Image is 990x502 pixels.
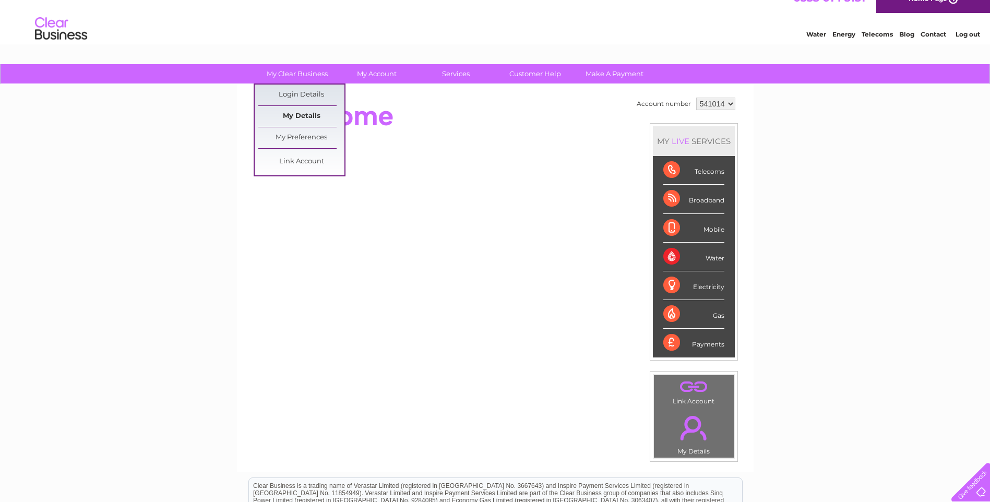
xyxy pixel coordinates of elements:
[653,126,735,156] div: MY SERVICES
[258,127,344,148] a: My Preferences
[653,375,734,408] td: Link Account
[663,329,724,357] div: Payments
[254,64,340,83] a: My Clear Business
[413,64,499,83] a: Services
[492,64,578,83] a: Customer Help
[333,64,420,83] a: My Account
[258,106,344,127] a: My Details
[657,378,731,396] a: .
[634,95,694,113] td: Account number
[663,300,724,329] div: Gas
[793,5,865,18] a: 0333 014 3131
[663,243,724,271] div: Water
[862,44,893,52] a: Telecoms
[258,85,344,105] a: Login Details
[670,136,691,146] div: LIVE
[653,407,734,458] td: My Details
[899,44,914,52] a: Blog
[249,6,742,51] div: Clear Business is a trading name of Verastar Limited (registered in [GEOGRAPHIC_DATA] No. 3667643...
[832,44,855,52] a: Energy
[806,44,826,52] a: Water
[34,27,88,59] img: logo.png
[258,151,344,172] a: Link Account
[571,64,658,83] a: Make A Payment
[657,410,731,446] a: .
[663,156,724,185] div: Telecoms
[663,271,724,300] div: Electricity
[663,185,724,213] div: Broadband
[663,214,724,243] div: Mobile
[921,44,946,52] a: Contact
[956,44,980,52] a: Log out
